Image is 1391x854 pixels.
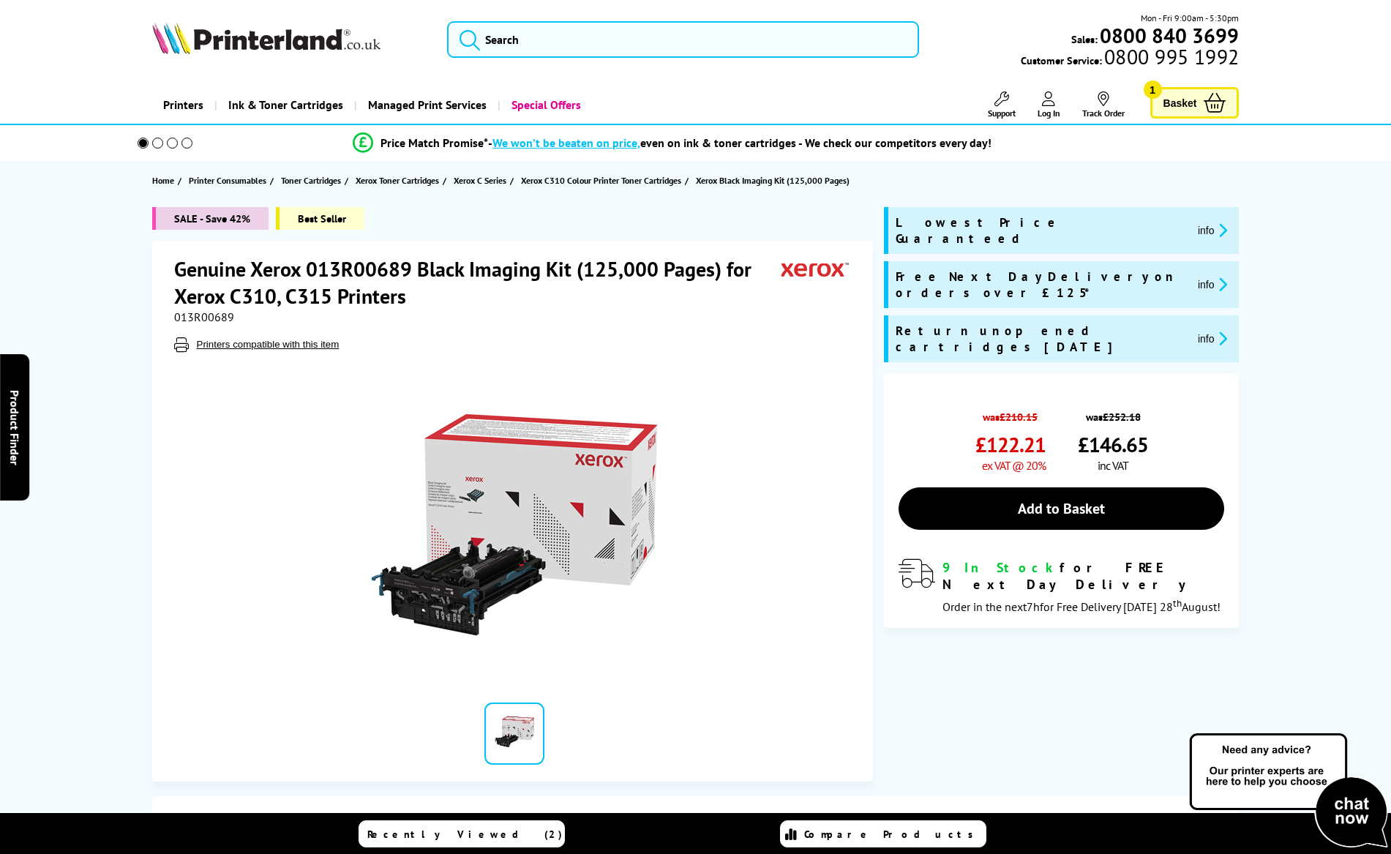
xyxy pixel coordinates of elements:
[281,173,345,188] a: Toner Cartridges
[696,175,850,186] span: Xerox Black Imaging Kit (125,000 Pages)
[1173,596,1182,610] sup: th
[281,173,341,188] span: Toner Cartridges
[174,255,782,310] h1: Genuine Xerox 013R00689 Black Imaging Kit (125,000 Pages) for Xerox C310, C315 Printers
[1038,91,1060,119] a: Log In
[152,22,430,57] a: Printerland Logo
[1027,599,1040,614] span: 7h
[521,173,685,188] a: Xerox C310 Colour Printer Toner Cartridges
[1000,410,1038,424] strike: £210.15
[152,22,380,54] img: Printerland Logo
[1144,80,1162,99] span: 1
[1193,276,1232,293] button: promo-description
[174,310,234,324] span: 013R00689
[380,135,488,150] span: Price Match Promise*
[189,173,270,188] a: Printer Consumables
[988,91,1016,119] a: Support
[152,207,269,230] span: SALE - Save 42%
[454,173,506,188] span: Xerox C Series
[498,86,592,124] a: Special Offers
[975,431,1046,458] span: £122.21
[988,108,1016,119] span: Support
[1141,11,1239,25] span: Mon - Fri 9:00am - 5:30pm
[899,559,1224,613] div: modal_delivery
[1098,29,1239,42] a: 0800 840 3699
[359,820,565,847] a: Recently Viewed (2)
[228,86,343,124] span: Ink & Toner Cartridges
[192,338,344,351] button: Printers compatible with this item
[1103,410,1141,424] strike: £252.18
[488,135,991,150] div: - even on ink & toner cartridges - We check our competitors every day!
[454,173,510,188] a: Xerox C Series
[1071,32,1098,46] span: Sales:
[1163,93,1197,113] span: Basket
[1078,431,1148,458] span: £146.65
[1078,402,1148,424] span: was
[1150,87,1240,119] a: Basket 1
[214,86,354,124] a: Ink & Toner Cartridges
[1038,108,1060,119] span: Log In
[804,828,981,841] span: Compare Products
[942,599,1221,614] span: Order in the next for Free Delivery [DATE] 28 August!
[492,135,640,150] span: We won’t be beaten on price,
[367,828,563,841] span: Recently Viewed (2)
[371,381,658,668] img: Xerox 013R00689 Black Imaging Kit (125,000 Pages)
[780,820,986,847] a: Compare Products
[356,173,439,188] span: Xerox Toner Cartridges
[1193,330,1232,347] button: promo-description
[521,173,681,188] span: Xerox C310 Colour Printer Toner Cartridges
[1082,91,1125,119] a: Track Order
[982,458,1046,473] span: ex VAT @ 20%
[1193,222,1232,239] button: promo-description
[7,389,22,465] span: Product Finder
[118,130,1228,156] li: modal_Promise
[942,559,1060,576] span: 9 In Stock
[152,173,174,188] span: Home
[942,559,1224,593] div: for FREE Next Day Delivery
[356,173,443,188] a: Xerox Toner Cartridges
[1100,22,1239,49] b: 0800 840 3699
[1186,731,1391,851] img: Open Live Chat window
[899,487,1224,530] a: Add to Basket
[975,402,1046,424] span: was
[189,173,266,188] span: Printer Consumables
[896,323,1186,355] span: Return unopened cartridges [DATE]
[276,207,364,230] span: Best Seller
[1021,50,1239,67] span: Customer Service:
[896,269,1186,301] span: Free Next Day Delivery on orders over £125*
[1098,458,1128,473] span: inc VAT
[1102,50,1239,64] span: 0800 995 1992
[354,86,498,124] a: Managed Print Services
[781,255,849,282] img: Xerox
[152,173,178,188] a: Home
[152,86,214,124] a: Printers
[896,214,1186,247] span: Lowest Price Guaranteed
[447,21,919,58] input: Search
